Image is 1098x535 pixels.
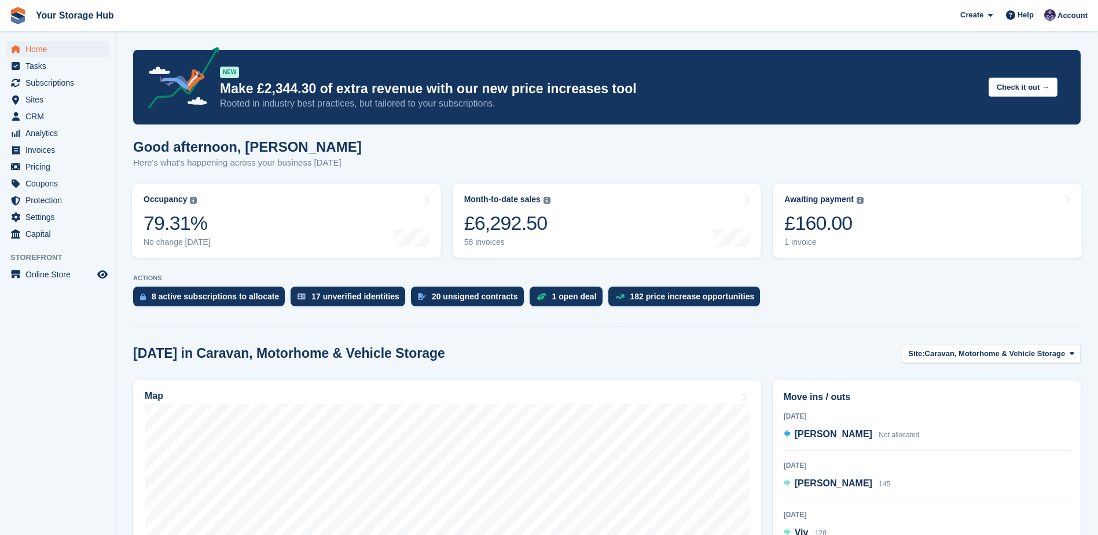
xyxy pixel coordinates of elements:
div: 20 unsigned contracts [432,292,518,301]
span: Protection [25,192,95,208]
p: Make £2,344.30 of extra revenue with our new price increases tool [220,80,979,97]
span: Online Store [25,266,95,283]
div: 1 open deal [552,292,597,301]
a: menu [6,209,109,225]
button: Site: Caravan, Motorhome & Vehicle Storage [902,344,1081,363]
a: 8 active subscriptions to allocate [133,287,291,312]
a: Your Storage Hub [31,6,119,25]
a: Month-to-date sales £6,292.50 58 invoices [453,184,762,258]
img: icon-info-grey-7440780725fd019a000dd9b08b2336e03edf1995a4989e88bcd33f0948082b44.svg [190,197,197,204]
img: stora-icon-8386f47178a22dfd0bd8f6a31ec36ba5ce8667c1dd55bd0f319d3a0aa187defe.svg [9,7,27,24]
a: menu [6,125,109,141]
span: Home [25,41,95,57]
span: Capital [25,226,95,242]
a: [PERSON_NAME] 145 [784,477,891,492]
div: NEW [220,67,239,78]
div: £6,292.50 [464,211,550,235]
a: Awaiting payment £160.00 1 invoice [773,184,1082,258]
span: Site: [908,348,924,360]
span: Caravan, Motorhome & Vehicle Storage [925,348,1066,360]
span: [PERSON_NAME] [795,478,872,488]
div: 17 unverified identities [311,292,399,301]
a: menu [6,266,109,283]
span: Subscriptions [25,75,95,91]
p: ACTIONS [133,274,1081,282]
a: menu [6,142,109,158]
span: 145 [879,480,890,488]
div: 79.31% [144,211,211,235]
img: icon-info-grey-7440780725fd019a000dd9b08b2336e03edf1995a4989e88bcd33f0948082b44.svg [857,197,864,204]
h2: Map [145,391,163,401]
div: [DATE] [784,510,1070,520]
div: £160.00 [784,211,864,235]
a: menu [6,75,109,91]
a: Preview store [96,267,109,281]
img: deal-1b604bf984904fb50ccaf53a9ad4b4a5d6e5aea283cecdc64d6e3604feb123c2.svg [537,292,546,301]
a: 20 unsigned contracts [411,287,530,312]
div: Occupancy [144,195,187,204]
a: menu [6,159,109,175]
span: Help [1018,9,1034,21]
div: 8 active subscriptions to allocate [152,292,279,301]
span: Invoices [25,142,95,158]
div: 182 price increase opportunities [630,292,755,301]
span: [PERSON_NAME] [795,429,872,439]
div: [DATE] [784,460,1070,471]
div: 1 invoice [784,237,864,247]
img: active_subscription_to_allocate_icon-d502201f5373d7db506a760aba3b589e785aa758c864c3986d89f69b8ff3... [140,293,146,301]
img: Liam Beddard [1044,9,1056,21]
a: menu [6,192,109,208]
span: Not allocated [879,431,919,439]
img: verify_identity-adf6edd0f0f0b5bbfe63781bf79b02c33cf7c696d77639b501bdc392416b5a36.svg [298,293,306,300]
a: menu [6,41,109,57]
a: menu [6,108,109,124]
h2: [DATE] in Caravan, Motorhome & Vehicle Storage [133,346,445,361]
div: [DATE] [784,411,1070,422]
span: Settings [25,209,95,225]
span: Storefront [10,252,115,263]
img: contract_signature_icon-13c848040528278c33f63329250d36e43548de30e8caae1d1a13099fd9432cc5.svg [418,293,426,300]
div: 58 invoices [464,237,550,247]
p: Rooted in industry best practices, but tailored to your subscriptions. [220,97,979,110]
span: Analytics [25,125,95,141]
span: Create [960,9,983,21]
a: [PERSON_NAME] Not allocated [784,427,920,442]
span: CRM [25,108,95,124]
a: menu [6,91,109,108]
div: Awaiting payment [784,195,854,204]
a: menu [6,226,109,242]
a: 182 price increase opportunities [608,287,766,312]
img: price-adjustments-announcement-icon-8257ccfd72463d97f412b2fc003d46551f7dbcb40ab6d574587a9cd5c0d94... [138,47,219,113]
span: Sites [25,91,95,108]
h2: Move ins / outs [784,390,1070,404]
h1: Good afternoon, [PERSON_NAME] [133,139,362,155]
img: price_increase_opportunities-93ffe204e8149a01c8c9dc8f82e8f89637d9d84a8eef4429ea346261dce0b2c0.svg [615,294,625,299]
a: Occupancy 79.31% No change [DATE] [132,184,441,258]
p: Here's what's happening across your business [DATE] [133,156,362,170]
a: 1 open deal [530,287,608,312]
div: No change [DATE] [144,237,211,247]
button: Check it out → [989,78,1057,97]
img: icon-info-grey-7440780725fd019a000dd9b08b2336e03edf1995a4989e88bcd33f0948082b44.svg [544,197,550,204]
a: 17 unverified identities [291,287,411,312]
span: Tasks [25,58,95,74]
span: Coupons [25,175,95,192]
span: Account [1057,10,1088,21]
div: Month-to-date sales [464,195,541,204]
span: Pricing [25,159,95,175]
a: menu [6,175,109,192]
a: menu [6,58,109,74]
